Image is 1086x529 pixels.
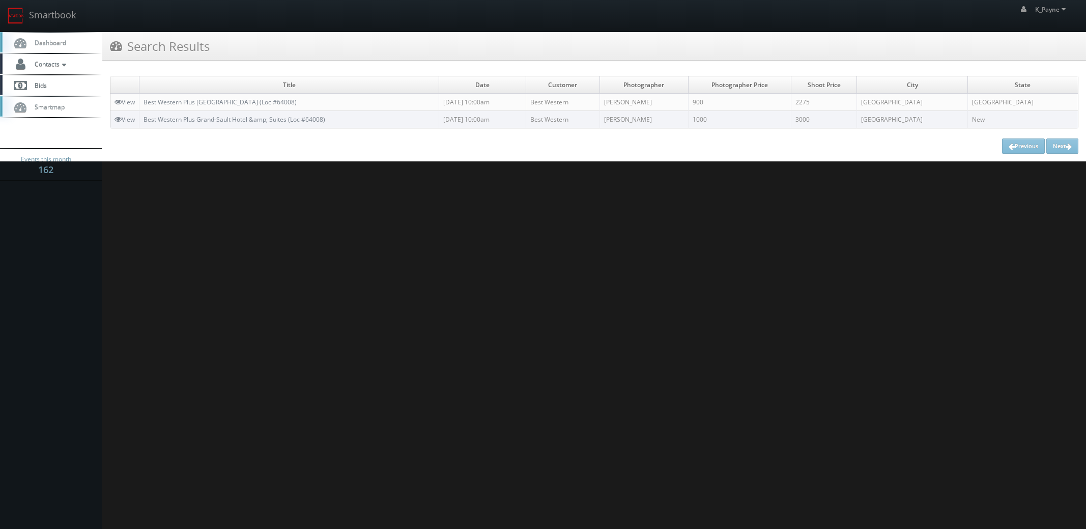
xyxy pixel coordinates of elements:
[689,76,791,94] td: Photographer Price
[857,94,967,111] td: [GEOGRAPHIC_DATA]
[8,8,24,24] img: smartbook-logo.png
[689,111,791,128] td: 1000
[599,76,689,94] td: Photographer
[439,76,526,94] td: Date
[967,76,1078,94] td: State
[599,94,689,111] td: [PERSON_NAME]
[30,102,65,111] span: Smartmap
[30,60,69,68] span: Contacts
[791,94,857,111] td: 2275
[857,76,967,94] td: City
[115,115,135,124] a: View
[115,98,135,106] a: View
[791,76,857,94] td: Shoot Price
[30,81,47,90] span: Bids
[857,111,967,128] td: [GEOGRAPHIC_DATA]
[144,98,297,106] a: Best Western Plus [GEOGRAPHIC_DATA] (Loc #64008)
[144,115,325,124] a: Best Western Plus Grand-Sault Hotel &amp; Suites (Loc #64008)
[526,76,599,94] td: Customer
[689,94,791,111] td: 900
[30,38,66,47] span: Dashboard
[439,111,526,128] td: [DATE] 10:00am
[38,163,53,176] strong: 162
[526,94,599,111] td: Best Western
[791,111,857,128] td: 3000
[967,111,1078,128] td: New
[967,94,1078,111] td: [GEOGRAPHIC_DATA]
[21,154,71,164] span: Events this month
[599,111,689,128] td: [PERSON_NAME]
[139,76,439,94] td: Title
[526,111,599,128] td: Best Western
[439,94,526,111] td: [DATE] 10:00am
[1035,5,1069,14] span: K_Payne
[110,37,210,55] h3: Search Results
